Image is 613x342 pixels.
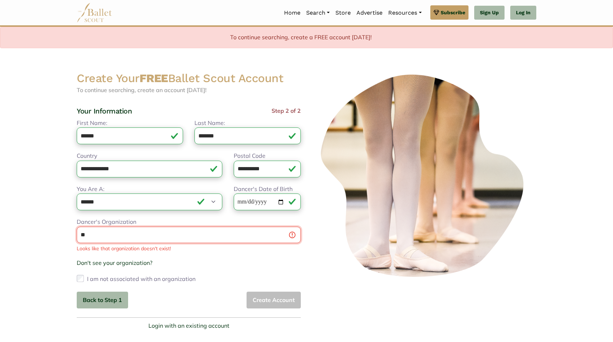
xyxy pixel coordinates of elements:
label: Postal Code [234,151,265,161]
span: To continue searching, create an account [DATE]! [77,86,207,94]
a: Don't see your organization? [77,259,152,266]
h2: Create Your Ballet Scout Account [77,71,301,86]
a: Home [281,5,303,20]
label: Last Name: [194,119,225,128]
label: Country [77,151,97,161]
a: Login with an existing account [148,321,229,331]
label: First Name: [77,119,107,128]
a: Advertise [354,5,385,20]
div: Looks like that organization doesn't exist! [77,245,301,252]
a: Sign Up [474,6,505,20]
label: I am not associated with an organization [87,273,196,285]
img: gem.svg [434,9,439,16]
a: Log In [510,6,536,20]
a: Subscribe [430,5,468,20]
span: Subscribe [441,9,465,16]
label: You Are A: [77,185,105,194]
span: Step 2 of 2 [272,106,301,119]
label: Dancer's Organization [77,217,136,227]
h4: Your Information [77,106,132,116]
strong: FREE [140,71,168,85]
a: Resources [385,5,424,20]
label: Dancer's Date of Birth [234,185,293,194]
a: Search [303,5,333,20]
button: Back to Step 1 [77,292,128,308]
a: Store [333,5,354,20]
img: ballerinas [312,71,536,281]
